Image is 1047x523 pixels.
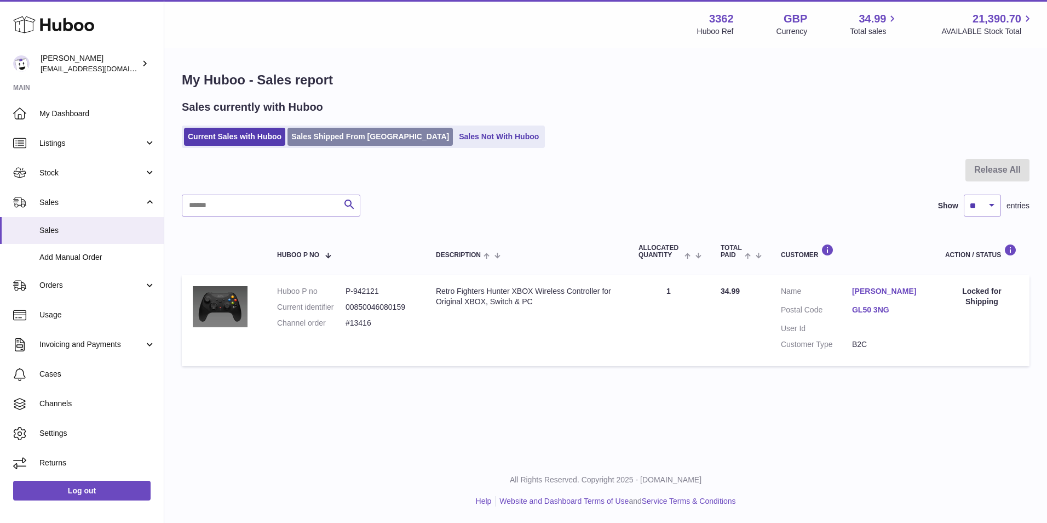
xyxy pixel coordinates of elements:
[436,286,617,307] div: Retro Fighters Hunter XBOX Wireless Controller for Original XBOX, Switch & PC
[346,286,414,297] dd: P-942121
[642,497,736,505] a: Service Terms & Conditions
[776,26,808,37] div: Currency
[781,339,852,350] dt: Customer Type
[973,12,1021,26] span: 21,390.70
[941,12,1034,37] a: 21,390.70 AVAILABLE Stock Total
[628,275,710,366] td: 1
[852,305,923,315] a: GL50 3NG
[346,318,414,328] dd: #13416
[945,286,1019,307] div: Locked for Shipping
[39,138,144,149] span: Listings
[850,12,899,37] a: 34.99 Total sales
[781,305,852,318] dt: Postal Code
[184,128,285,146] a: Current Sales with Huboo
[182,71,1029,89] h1: My Huboo - Sales report
[41,53,139,74] div: [PERSON_NAME]
[277,286,346,297] dt: Huboo P no
[39,252,156,263] span: Add Manual Order
[638,245,682,259] span: ALLOCATED Quantity
[476,497,492,505] a: Help
[13,55,30,72] img: internalAdmin-3362@internal.huboo.com
[781,323,852,334] dt: User Id
[39,168,144,178] span: Stock
[173,475,1038,485] p: All Rights Reserved. Copyright 2025 - [DOMAIN_NAME]
[182,100,323,115] h2: Sales currently with Huboo
[277,252,319,259] span: Huboo P no
[39,428,156,439] span: Settings
[850,26,899,37] span: Total sales
[784,12,807,26] strong: GBP
[938,201,958,211] label: Show
[39,225,156,236] span: Sales
[697,26,734,37] div: Huboo Ref
[193,286,248,327] img: $_57.JPG
[436,252,481,259] span: Description
[13,481,151,501] a: Log out
[721,245,742,259] span: Total paid
[941,26,1034,37] span: AVAILABLE Stock Total
[39,280,144,291] span: Orders
[496,496,735,507] li: and
[287,128,453,146] a: Sales Shipped From [GEOGRAPHIC_DATA]
[945,244,1019,259] div: Action / Status
[709,12,734,26] strong: 3362
[39,310,156,320] span: Usage
[277,318,346,328] dt: Channel order
[39,458,156,468] span: Returns
[346,302,414,312] dd: 00850046080159
[1006,201,1029,211] span: entries
[852,286,923,297] a: [PERSON_NAME]
[455,128,543,146] a: Sales Not With Huboo
[39,339,144,350] span: Invoicing and Payments
[781,244,923,259] div: Customer
[721,287,740,295] span: 34.99
[39,197,144,208] span: Sales
[39,369,156,379] span: Cases
[41,64,161,73] span: [EMAIL_ADDRESS][DOMAIN_NAME]
[781,286,852,299] dt: Name
[277,302,346,312] dt: Current identifier
[859,12,886,26] span: 34.99
[39,109,156,119] span: My Dashboard
[499,497,629,505] a: Website and Dashboard Terms of Use
[852,339,923,350] dd: B2C
[39,399,156,409] span: Channels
